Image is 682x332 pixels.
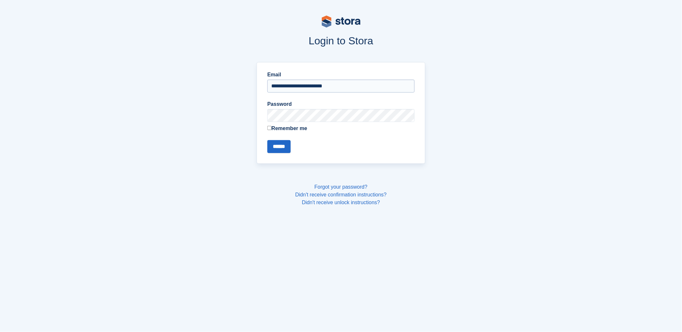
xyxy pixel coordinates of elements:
img: stora-logo-53a41332b3708ae10de48c4981b4e9114cc0af31d8433b30ea865607fb682f29.svg [322,16,361,28]
input: Remember me [267,126,272,130]
label: Remember me [267,125,415,132]
label: Password [267,100,415,108]
a: Didn't receive unlock instructions? [302,200,380,205]
label: Email [267,71,415,79]
h1: Login to Stora [133,35,549,47]
a: Didn't receive confirmation instructions? [295,192,386,197]
a: Forgot your password? [315,184,368,190]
